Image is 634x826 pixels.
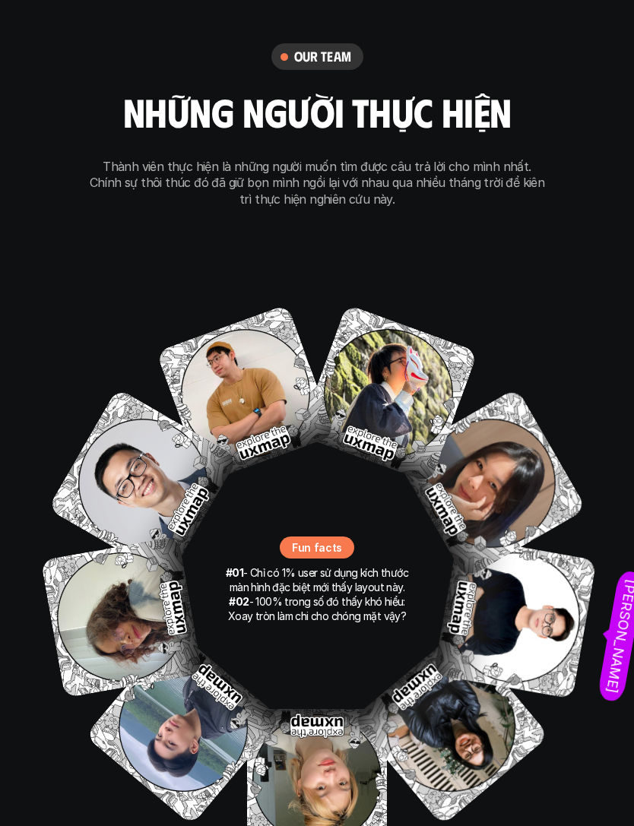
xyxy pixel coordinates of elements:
h6: our team [294,48,351,65]
strong: #01 [226,566,243,579]
p: - 100% trong số đó thấy khó hiểu: Xoay tròn làm chi cho chóng mặt vậy? [222,595,412,624]
strong: #02 [229,595,249,608]
p: Fun facts [292,540,342,555]
p: Thành viên thực hiện là những người muốn tìm được câu trả lời cho mình nhất. Chính sự thôi thúc đ... [89,159,545,208]
h2: những người thực hiện [123,90,511,133]
p: - Chỉ có 1% user sử dụng kích thước màn hình đặc biệt mới thấy layout này. [222,566,412,595]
